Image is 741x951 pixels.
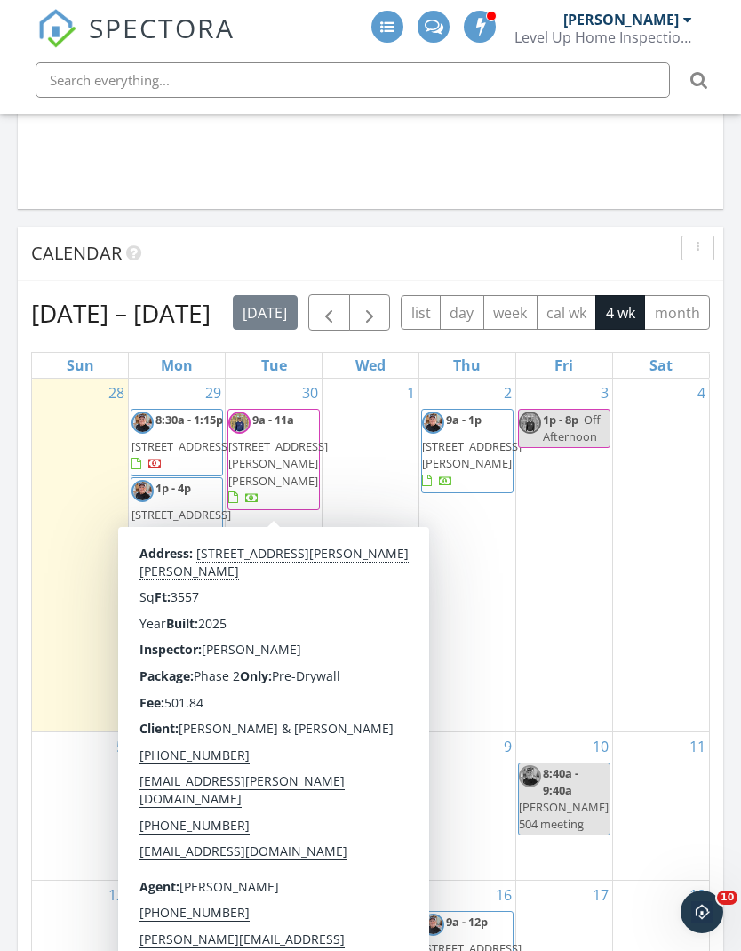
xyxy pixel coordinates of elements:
[717,891,737,905] span: 10
[233,295,298,330] button: [DATE]
[131,591,231,607] span: [STREET_ADDRESS]
[131,765,231,825] a: 1p - 4p [STREET_ADDRESS]
[131,507,231,539] span: [STREET_ADDRESS][PERSON_NAME]
[252,914,272,930] span: 12a
[131,792,231,808] span: [STREET_ADDRESS]
[131,564,154,587] img: img_3720.jpeg
[227,409,320,510] a: 9a - 11a [STREET_ADDRESS][PERSON_NAME][PERSON_NAME]
[492,881,515,909] a: Go to October 16, 2025
[307,732,322,761] a: Go to October 7, 2025
[323,379,419,731] td: Go to October 1, 2025
[537,295,597,330] button: cal wk
[131,763,223,830] a: 1p - 4p [STREET_ADDRESS]
[37,9,76,48] img: The Best Home Inspection Software - Spectora
[31,241,122,265] span: Calendar
[36,62,670,98] input: Search everything...
[155,765,191,781] span: 1p - 4p
[129,379,226,731] td: Go to September 29, 2025
[131,765,154,787] img: img_3720.jpeg
[129,731,226,880] td: Go to October 6, 2025
[422,412,522,489] a: 9a - 1p [STREET_ADDRESS][PERSON_NAME]
[131,564,231,624] a: 1:30p - 2:30p [STREET_ADDRESS]
[131,480,154,502] img: 5253062e677741789b9e7b507e059bd4.jpeg
[323,731,419,880] td: Go to October 8, 2025
[228,412,251,434] img: img_3720.jpeg
[563,11,679,28] div: [PERSON_NAME]
[252,412,294,428] span: 9a - 11a
[421,409,514,493] a: 9a - 1p [STREET_ADDRESS][PERSON_NAME]
[63,353,98,378] a: Sunday
[543,765,578,798] span: 8:40a - 9:40a
[681,891,723,933] iframe: Intercom live chat
[157,353,196,378] a: Monday
[105,881,128,909] a: Go to October 12, 2025
[352,353,389,378] a: Wednesday
[226,731,323,880] td: Go to October 7, 2025
[131,477,223,562] a: 1p - 4p [STREET_ADDRESS][PERSON_NAME]
[155,412,223,428] span: 8:30a - 1:15p
[308,294,350,331] button: Previous
[299,379,322,407] a: Go to September 30, 2025
[32,379,129,731] td: Go to September 28, 2025
[589,732,612,761] a: Go to October 10, 2025
[131,409,223,476] a: 8:30a - 1:15p [STREET_ADDRESS]
[597,379,612,407] a: Go to October 3, 2025
[595,295,645,330] button: 4 wk
[299,881,322,909] a: Go to October 14, 2025
[551,353,577,378] a: Friday
[155,480,191,496] span: 1p - 4p
[228,438,328,488] span: [STREET_ADDRESS][PERSON_NAME][PERSON_NAME]
[450,353,484,378] a: Thursday
[514,28,692,46] div: Level Up Home Inspections
[403,379,418,407] a: Go to October 1, 2025
[500,379,515,407] a: Go to October 2, 2025
[500,732,515,761] a: Go to October 9, 2025
[686,881,709,909] a: Go to October 18, 2025
[228,412,328,506] a: 9a - 11a [STREET_ADDRESS][PERSON_NAME][PERSON_NAME]
[519,412,541,434] img: img_3720.jpeg
[105,379,128,407] a: Go to September 28, 2025
[395,881,418,909] a: Go to October 15, 2025
[519,799,609,832] span: [PERSON_NAME] 504 meeting
[646,353,676,378] a: Saturday
[226,379,323,731] td: Go to September 30, 2025
[210,732,225,761] a: Go to October 6, 2025
[131,562,223,629] a: 1:30p - 2:30p [STREET_ADDRESS]
[32,731,129,880] td: Go to October 5, 2025
[440,295,484,330] button: day
[349,294,391,331] button: Next
[31,295,211,331] h2: [DATE] – [DATE]
[131,412,154,434] img: 5253062e677741789b9e7b507e059bd4.jpeg
[401,295,441,330] button: list
[418,731,515,880] td: Go to October 9, 2025
[446,914,488,930] span: 9a - 12p
[258,353,291,378] a: Tuesday
[589,881,612,909] a: Go to October 17, 2025
[37,24,235,61] a: SPECTORA
[612,379,709,731] td: Go to October 4, 2025
[155,564,223,580] span: 1:30p - 2:30p
[422,438,522,471] span: [STREET_ADDRESS][PERSON_NAME]
[113,732,128,761] a: Go to October 5, 2025
[543,412,601,444] span: Off Afternoon
[202,881,225,909] a: Go to October 13, 2025
[89,9,235,46] span: SPECTORA
[422,914,444,936] img: 5253062e677741789b9e7b507e059bd4.jpeg
[131,480,231,557] a: 1p - 4p [STREET_ADDRESS][PERSON_NAME]
[418,379,515,731] td: Go to October 2, 2025
[515,379,612,731] td: Go to October 3, 2025
[422,412,444,434] img: 5253062e677741789b9e7b507e059bd4.jpeg
[686,732,709,761] a: Go to October 11, 2025
[519,765,541,787] img: 5253062e677741789b9e7b507e059bd4.jpeg
[644,295,710,330] button: month
[403,732,418,761] a: Go to October 8, 2025
[483,295,538,330] button: week
[202,379,225,407] a: Go to September 29, 2025
[515,731,612,880] td: Go to October 10, 2025
[277,914,294,930] span: Off
[694,379,709,407] a: Go to October 4, 2025
[446,412,482,428] span: 9a - 1p
[228,914,251,936] img: img_3720.jpeg
[612,731,709,880] td: Go to October 11, 2025
[131,412,231,471] a: 8:30a - 1:15p [STREET_ADDRESS]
